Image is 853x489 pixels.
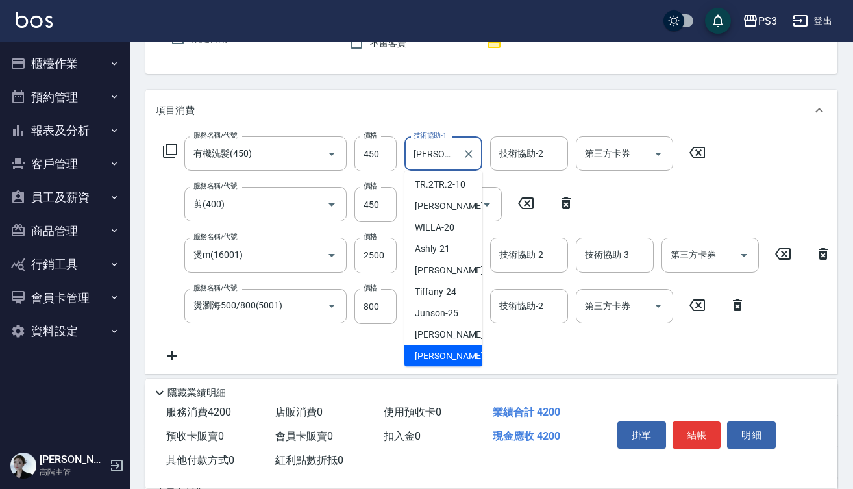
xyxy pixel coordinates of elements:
[5,114,125,147] button: 報表及分析
[415,178,465,192] span: TR.2TR.2 -10
[145,90,837,131] div: 項目消費
[40,453,106,466] h5: [PERSON_NAME]
[275,430,333,442] span: 會員卡販賣 0
[705,8,731,34] button: save
[321,295,342,316] button: Open
[167,386,226,400] p: 隱藏業績明細
[384,430,421,442] span: 扣入金 0
[737,8,782,34] button: PS3
[734,245,754,266] button: Open
[493,406,560,418] span: 業績合計 4200
[758,13,777,29] div: PS3
[5,81,125,114] button: 預約管理
[415,242,450,256] span: Ashly -21
[275,406,323,418] span: 店販消費 0
[321,144,342,164] button: Open
[5,281,125,315] button: 會員卡管理
[648,144,669,164] button: Open
[364,283,377,293] label: 價格
[727,421,776,449] button: 明細
[193,232,237,242] label: 服務名稱/代號
[156,104,195,118] p: 項目消費
[193,131,237,140] label: 服務名稱/代號
[364,232,377,242] label: 價格
[370,36,406,50] span: 不留客資
[493,430,560,442] span: 現金應收 4200
[10,453,36,479] img: Person
[415,307,458,320] span: Junson -25
[275,454,343,466] span: 紅利點數折抵 0
[460,145,478,163] button: Clear
[193,283,237,293] label: 服務名稱/代號
[16,12,53,28] img: Logo
[415,199,497,213] span: [PERSON_NAME] -18
[5,247,125,281] button: 行銷工具
[787,9,837,33] button: 登出
[648,295,669,316] button: Open
[476,194,497,215] button: Open
[166,454,234,466] span: 其他付款方式 0
[166,430,224,442] span: 預收卡販賣 0
[415,328,497,342] span: [PERSON_NAME] -26
[5,314,125,348] button: 資料設定
[40,466,106,478] p: 高階主管
[364,131,377,140] label: 價格
[364,181,377,191] label: 價格
[415,264,497,277] span: [PERSON_NAME] -22
[415,221,454,234] span: WILLA -20
[5,47,125,81] button: 櫃檯作業
[384,406,441,418] span: 使用預收卡 0
[617,421,666,449] button: 掛單
[321,245,342,266] button: Open
[673,421,721,449] button: 結帳
[166,406,231,418] span: 服務消費 4200
[415,285,456,299] span: Tiffany -24
[5,214,125,248] button: 商品管理
[414,131,447,140] label: 技術協助-1
[5,147,125,181] button: 客戶管理
[5,181,125,214] button: 員工及薪資
[193,181,237,191] label: 服務名稱/代號
[321,194,342,215] button: Open
[415,349,497,363] span: [PERSON_NAME] -29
